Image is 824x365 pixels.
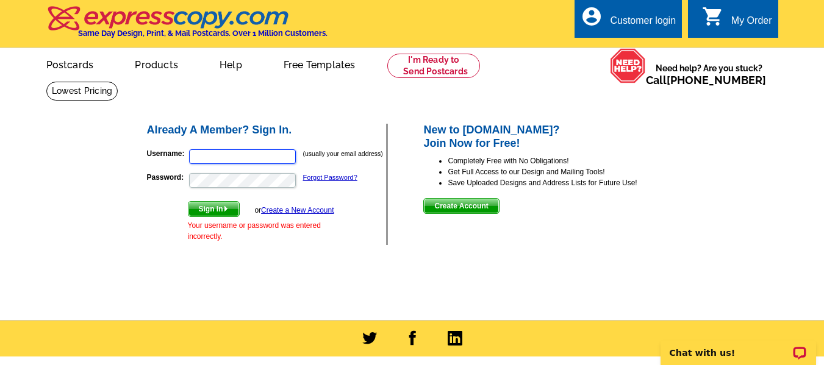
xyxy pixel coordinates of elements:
div: Your username or password was entered incorrectly. [188,220,334,242]
a: Same Day Design, Print, & Mail Postcards. Over 1 Million Customers. [46,15,328,38]
span: Need help? Are you stuck? [646,62,772,87]
a: Forgot Password? [303,174,357,181]
a: Free Templates [264,49,375,78]
i: account_circle [581,5,603,27]
h2: Already A Member? Sign In. [147,124,387,137]
div: or [254,205,334,216]
a: Postcards [27,49,113,78]
span: Sign In [188,202,239,216]
li: Save Uploaded Designs and Address Lists for Future Use! [448,177,679,188]
iframe: LiveChat chat widget [653,327,824,365]
div: Customer login [610,15,676,32]
a: account_circle Customer login [581,13,676,29]
label: Username: [147,148,188,159]
label: Password: [147,172,188,183]
a: Create a New Account [261,206,334,214]
span: Create Account [424,199,498,213]
img: help [610,48,646,83]
a: Products [115,49,198,78]
img: button-next-arrow-white.png [223,206,229,211]
li: Completely Free with No Obligations! [448,155,679,166]
a: [PHONE_NUMBER] [667,74,766,87]
div: My Order [731,15,772,32]
h2: New to [DOMAIN_NAME]? Join Now for Free! [423,124,679,150]
small: (usually your email address) [303,150,383,157]
i: shopping_cart [702,5,724,27]
a: Help [200,49,262,78]
span: Call [646,74,766,87]
a: shopping_cart My Order [702,13,772,29]
li: Get Full Access to our Design and Mailing Tools! [448,166,679,177]
h4: Same Day Design, Print, & Mail Postcards. Over 1 Million Customers. [78,29,328,38]
button: Sign In [188,201,240,217]
button: Create Account [423,198,499,214]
